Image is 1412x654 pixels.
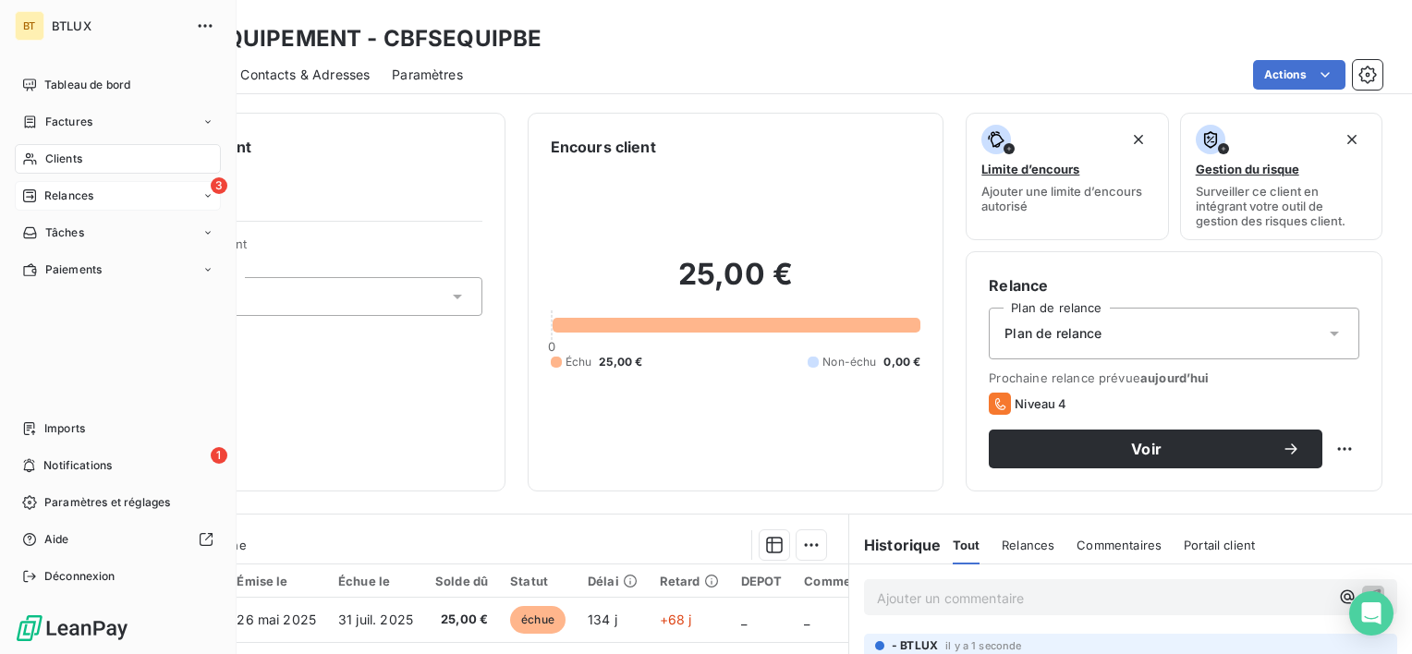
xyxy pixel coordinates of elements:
span: 0 [548,339,555,354]
div: Délai [588,574,638,588]
div: BT [15,11,44,41]
div: Émise le [237,574,316,588]
div: Statut [510,574,566,588]
span: Échu [566,354,592,370]
span: 25,00 € [435,611,488,629]
span: 26 mai 2025 [237,612,316,627]
span: 134 j [588,612,617,627]
span: Relances [44,188,93,204]
span: Commentaires [1077,538,1162,552]
span: Notifications [43,457,112,474]
span: Aide [44,531,69,548]
h6: Relance [989,274,1359,297]
span: 1 [211,447,227,464]
span: Factures [45,114,92,130]
span: Portail client [1184,538,1255,552]
span: Plan de relance [1004,324,1102,343]
a: Aide [15,525,221,554]
span: Gestion du risque [1196,162,1299,176]
span: Tout [953,538,980,552]
span: Surveiller ce client en intégrant votre outil de gestion des risques client. [1196,184,1367,228]
span: Niveau 4 [1015,396,1066,411]
h2: 25,00 € [551,256,921,311]
span: BTLUX [52,18,185,33]
span: Paiements [45,261,102,278]
div: DEPOT [741,574,783,588]
span: _ [741,612,747,627]
span: il y a 1 seconde [945,640,1021,651]
span: - BTLUX [892,637,938,654]
h6: Historique [849,534,942,556]
span: Voir [1011,442,1282,456]
h6: Informations client [112,136,482,158]
span: Paramètres [392,66,463,84]
span: Tableau de bord [44,77,130,93]
span: 0,00 € [883,354,920,370]
span: Limite d’encours [981,162,1079,176]
div: Commercial [804,574,879,588]
span: Contacts & Adresses [240,66,370,84]
div: Open Intercom Messenger [1349,591,1394,636]
h3: BFS EQUIPEMENT - CBFSEQUIPBE [163,22,542,55]
button: Voir [989,430,1322,468]
span: Déconnexion [44,568,116,585]
span: Clients [45,151,82,167]
div: Échue le [338,574,413,588]
span: aujourd’hui [1140,370,1210,385]
span: Relances [1002,538,1054,552]
button: Actions [1253,60,1345,90]
div: Solde dû [435,574,488,588]
span: Non-échu [822,354,876,370]
span: 25,00 € [599,354,642,370]
span: Propriétés Client [149,236,482,262]
span: échue [510,606,566,634]
span: +68 j [660,612,692,627]
button: Limite d’encoursAjouter une limite d’encours autorisé [966,113,1168,240]
span: 3 [211,177,227,194]
span: 31 juil. 2025 [338,612,413,627]
img: Logo LeanPay [15,613,129,643]
span: Paramètres et réglages [44,494,170,511]
h6: Encours client [551,136,656,158]
span: Tâches [45,224,84,241]
span: Imports [44,420,85,437]
span: Ajouter une limite d’encours autorisé [981,184,1152,213]
span: Prochaine relance prévue [989,370,1359,385]
span: _ [804,612,809,627]
button: Gestion du risqueSurveiller ce client en intégrant votre outil de gestion des risques client. [1180,113,1382,240]
div: Retard [660,574,719,588]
